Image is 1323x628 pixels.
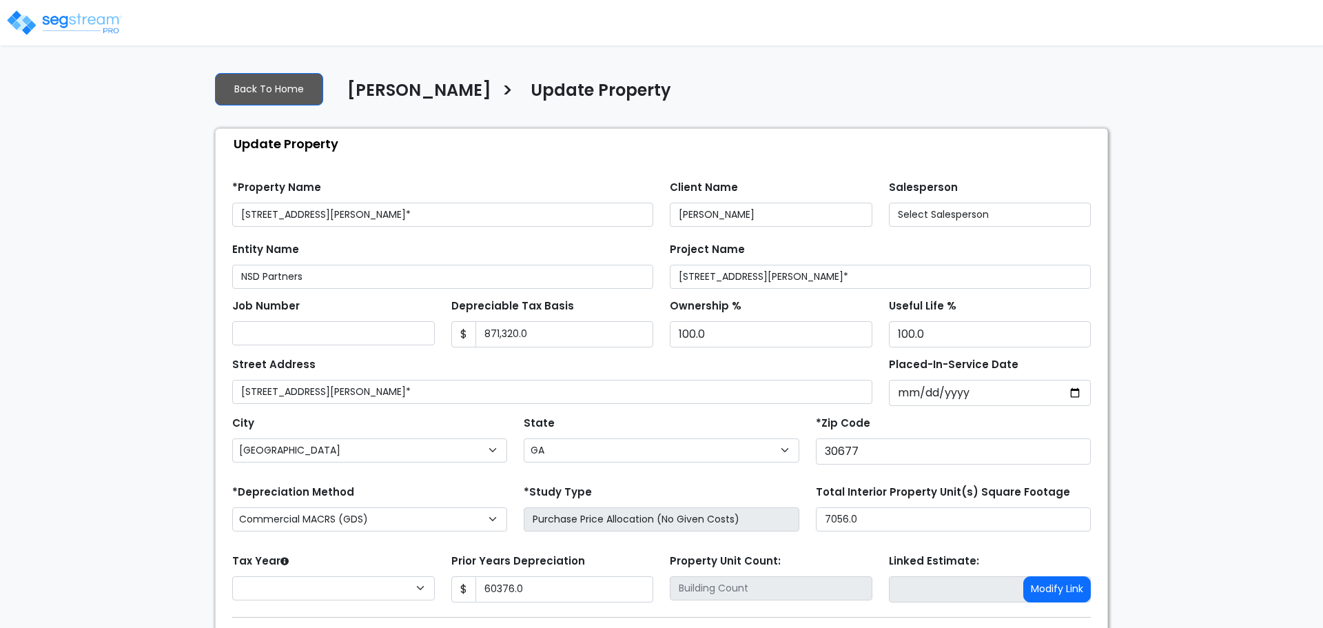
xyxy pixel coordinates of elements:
label: *Depreciation Method [232,485,354,500]
label: Depreciable Tax Basis [451,298,574,314]
input: 0.00 [475,321,654,347]
input: Street Address [232,380,872,404]
h3: > [502,79,513,106]
div: Update Property [223,129,1107,159]
label: Placed-In-Service Date [889,357,1018,373]
label: Prior Years Depreciation [451,554,585,569]
label: Client Name [670,180,738,196]
input: Ownership [670,321,872,347]
label: *Zip Code [816,416,870,432]
label: Project Name [670,242,745,258]
input: Entity Name [232,265,653,289]
input: Building Count [670,576,872,600]
input: Property Name [232,203,653,227]
label: Useful Life % [889,298,956,314]
input: 0.00 [475,576,654,602]
label: Salesperson [889,180,958,196]
a: [PERSON_NAME] [337,81,491,110]
label: Street Address [232,357,316,373]
a: Update Property [520,81,671,110]
a: Back To Home [215,73,323,105]
label: Job Number [232,298,300,314]
label: State [524,416,555,432]
label: Linked Estimate: [889,554,979,569]
label: Tax Year [232,554,289,569]
label: Ownership % [670,298,741,314]
label: City [232,416,254,432]
input: Zip Code [816,438,1091,465]
span: $ [451,576,476,602]
span: $ [451,321,476,347]
label: *Study Type [524,485,592,500]
label: Property Unit Count: [670,554,781,569]
input: Project Name [670,265,1091,289]
input: Client Name [670,203,872,227]
input: total square foot [816,507,1091,531]
img: logo_pro_r.png [6,9,123,37]
h4: [PERSON_NAME] [347,81,491,104]
label: *Property Name [232,180,321,196]
h4: Update Property [531,81,671,104]
button: Modify Link [1023,576,1091,602]
label: Entity Name [232,242,299,258]
input: Depreciation [889,321,1091,347]
label: Total Interior Property Unit(s) Square Footage [816,485,1070,500]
